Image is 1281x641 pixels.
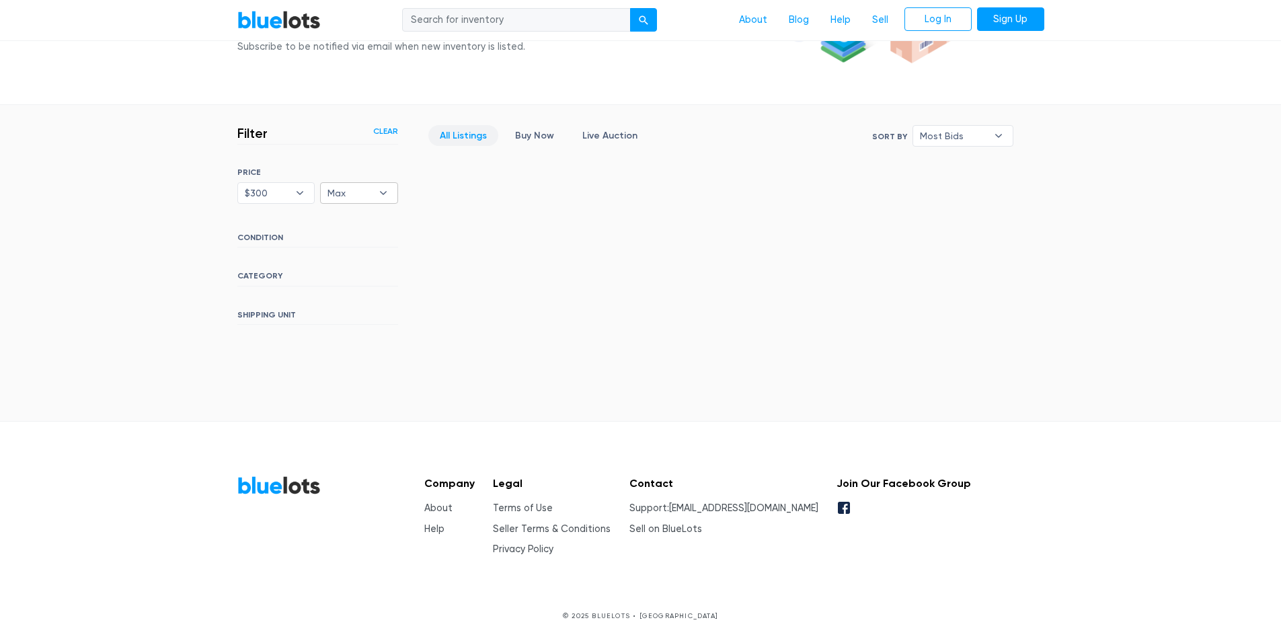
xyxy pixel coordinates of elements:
[504,125,566,146] a: Buy Now
[402,8,631,32] input: Search for inventory
[373,125,398,137] a: Clear
[571,125,649,146] a: Live Auction
[629,523,702,535] a: Sell on BlueLots
[904,7,972,32] a: Log In
[237,310,398,325] h6: SHIPPING UNIT
[237,167,398,177] h6: PRICE
[669,502,818,514] a: [EMAIL_ADDRESS][DOMAIN_NAME]
[237,476,321,495] a: BlueLots
[286,183,314,203] b: ▾
[977,7,1044,32] a: Sign Up
[778,7,820,33] a: Blog
[237,611,1044,621] p: © 2025 BLUELOTS • [GEOGRAPHIC_DATA]
[237,10,321,30] a: BlueLots
[820,7,861,33] a: Help
[428,125,498,146] a: All Listings
[237,233,398,248] h6: CONDITION
[629,477,818,490] h5: Contact
[920,126,987,146] span: Most Bids
[872,130,907,143] label: Sort By
[237,40,529,54] div: Subscribe to be notified via email when new inventory is listed.
[237,125,268,141] h3: Filter
[837,477,971,490] h5: Join Our Facebook Group
[493,543,553,555] a: Privacy Policy
[424,502,453,514] a: About
[245,183,289,203] span: $300
[237,271,398,286] h6: CATEGORY
[984,126,1013,146] b: ▾
[493,523,611,535] a: Seller Terms & Conditions
[728,7,778,33] a: About
[424,477,475,490] h5: Company
[327,183,372,203] span: Max
[424,523,444,535] a: Help
[629,501,818,516] li: Support:
[493,477,611,490] h5: Legal
[369,183,397,203] b: ▾
[861,7,899,33] a: Sell
[493,502,553,514] a: Terms of Use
